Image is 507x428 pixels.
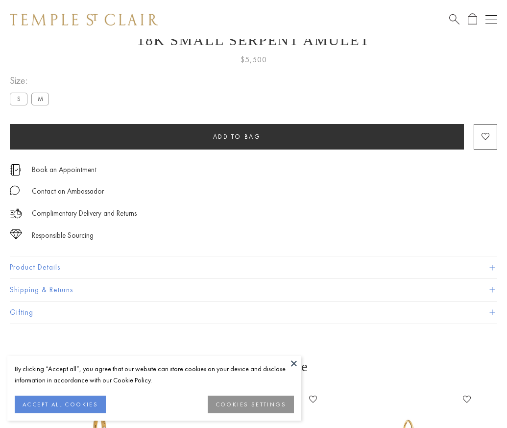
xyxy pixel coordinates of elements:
[10,73,53,89] span: Size:
[10,279,497,301] button: Shipping & Returns
[31,93,49,105] label: M
[468,13,477,25] a: Open Shopping Bag
[15,396,106,413] button: ACCEPT ALL COOKIES
[241,53,267,66] span: $5,500
[10,164,22,176] img: icon_appointment.svg
[10,207,22,220] img: icon_delivery.svg
[10,302,497,324] button: Gifting
[10,14,158,25] img: Temple St. Clair
[10,124,464,150] button: Add to bag
[10,229,22,239] img: icon_sourcing.svg
[32,229,94,242] div: Responsible Sourcing
[32,164,97,175] a: Book an Appointment
[10,256,497,278] button: Product Details
[485,14,497,25] button: Open navigation
[32,185,104,198] div: Contact an Ambassador
[15,363,294,386] div: By clicking “Accept all”, you agree that our website can store cookies on your device and disclos...
[449,13,459,25] a: Search
[208,396,294,413] button: COOKIES SETTINGS
[10,185,20,195] img: MessageIcon-01_2.svg
[10,32,497,49] h1: 18K Small Serpent Amulet
[213,132,261,141] span: Add to bag
[10,93,27,105] label: S
[32,207,137,220] p: Complimentary Delivery and Returns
